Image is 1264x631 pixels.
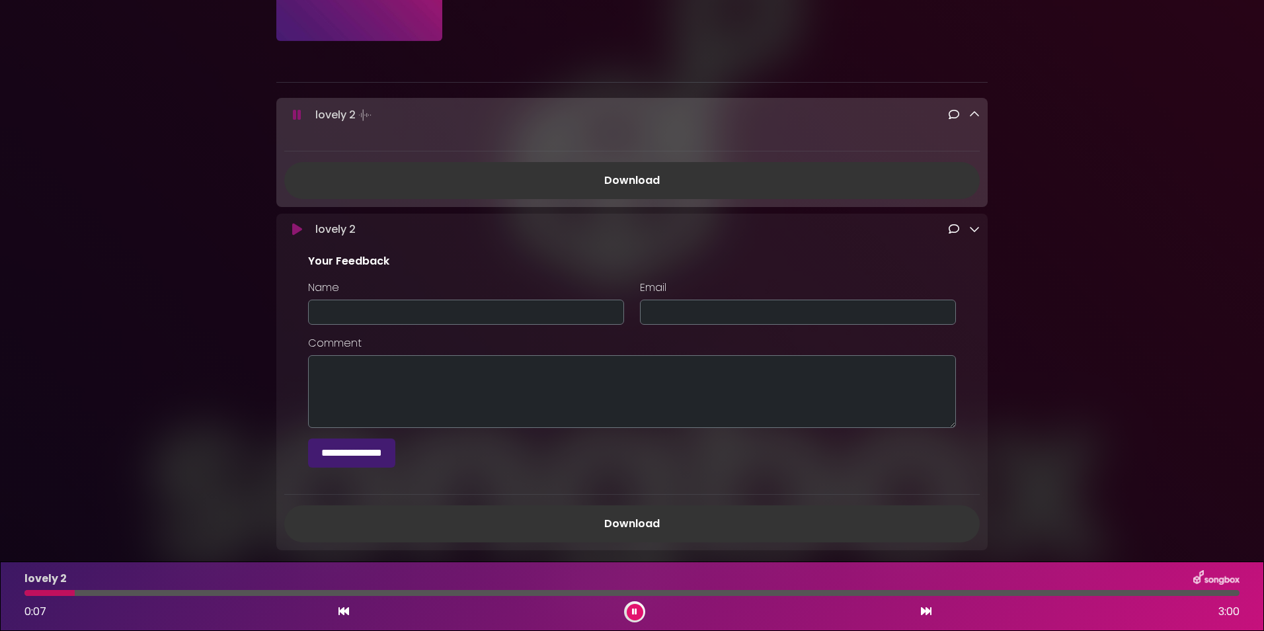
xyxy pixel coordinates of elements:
img: songbox-logo-white.png [1193,570,1240,587]
p: Your Feedback [308,253,956,269]
p: lovely 2 [315,106,374,124]
label: Email [640,280,666,294]
span: 3:00 [1218,604,1240,620]
p: lovely 2 [24,571,67,587]
a: Download [284,505,980,542]
label: Comment [308,336,362,350]
label: Name [308,280,339,294]
img: waveform4.gif [356,106,374,124]
a: Download [284,162,980,199]
span: 0:07 [24,604,46,619]
p: lovely 2 [315,222,356,237]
